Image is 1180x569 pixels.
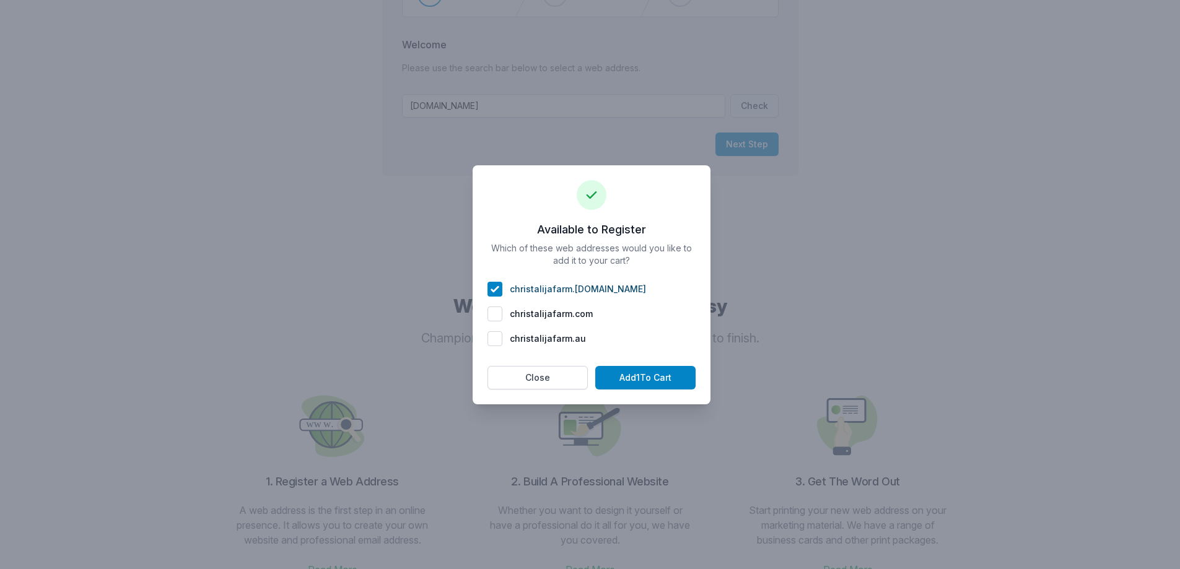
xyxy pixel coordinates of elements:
[595,366,696,389] button: Add1To Cart
[487,222,696,237] h3: Available to Register
[487,242,696,351] p: Which of these web addresses would you like to add it to your cart?
[510,283,646,295] span: christalijafarm . [DOMAIN_NAME]
[510,332,586,345] span: christalijafarm . au
[510,308,593,320] span: christalijafarm . com
[487,366,588,389] button: Close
